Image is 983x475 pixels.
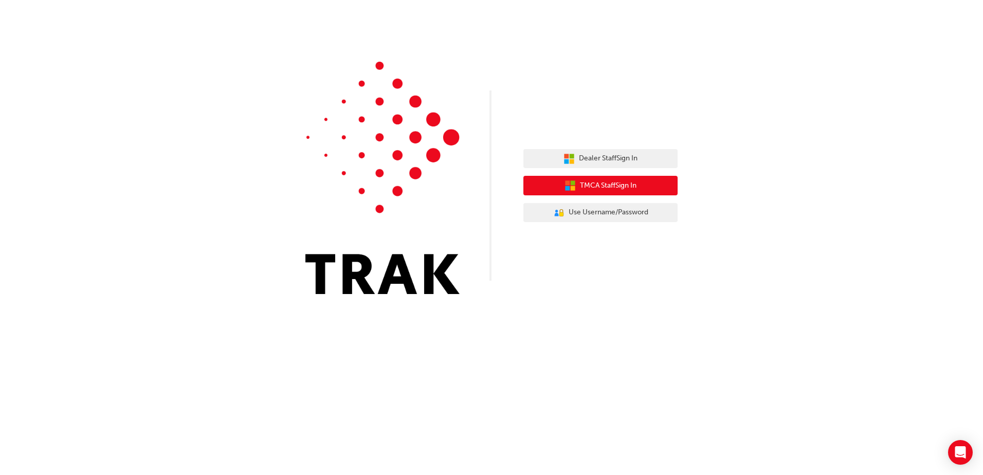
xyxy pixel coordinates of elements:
button: Use Username/Password [523,203,678,223]
button: TMCA StaffSign In [523,176,678,195]
span: Use Username/Password [569,207,648,218]
span: TMCA Staff Sign In [580,180,636,192]
span: Dealer Staff Sign In [579,153,638,165]
div: Open Intercom Messenger [948,440,973,465]
img: Trak [305,62,460,294]
button: Dealer StaffSign In [523,149,678,169]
